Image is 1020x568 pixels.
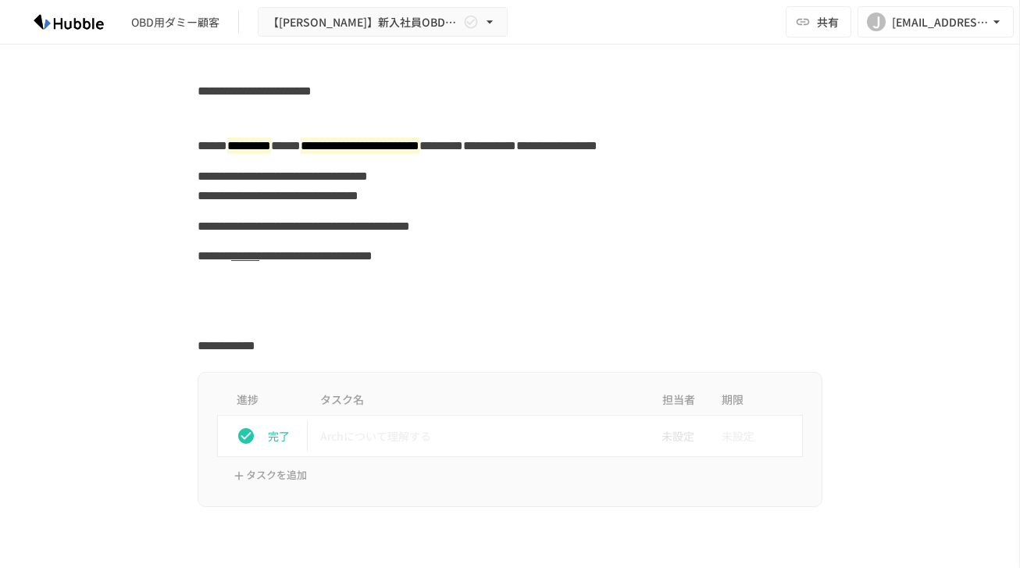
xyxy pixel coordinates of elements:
[786,6,851,38] button: 共有
[649,427,694,445] span: 未設定
[858,6,1014,38] button: J[EMAIL_ADDRESS][DOMAIN_NAME]
[320,427,634,446] p: Archについて理解する
[722,420,754,452] span: 未設定
[131,14,219,30] div: OBD用ダミー顧客
[19,9,119,34] img: HzDRNkGCf7KYO4GfwKnzITak6oVsp5RHeZBEM1dQFiQ
[817,13,839,30] span: 共有
[647,385,709,416] th: 担当者
[230,463,311,488] button: タスクを追加
[709,385,803,416] th: 期限
[268,427,301,445] p: 完了
[892,13,989,32] div: [EMAIL_ADDRESS][DOMAIN_NAME]
[218,385,308,416] th: 進捗
[308,385,647,416] th: タスク名
[268,13,460,32] span: 【[PERSON_NAME]】新入社員OBD用Arch
[230,420,262,452] button: status
[217,385,803,457] table: task table
[258,7,508,38] button: 【[PERSON_NAME]】新入社員OBD用Arch
[867,13,886,31] div: J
